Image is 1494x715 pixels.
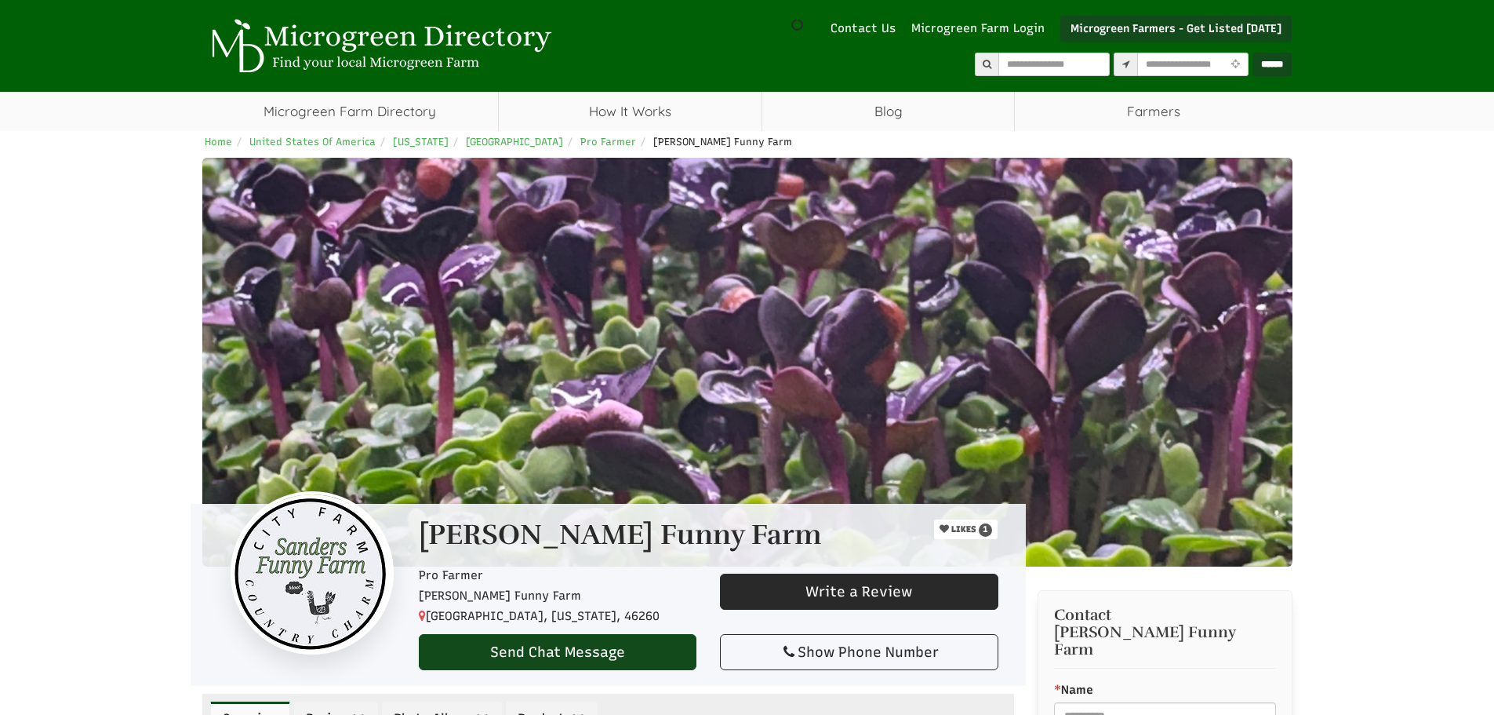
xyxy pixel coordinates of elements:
img: Microgreen Directory [202,19,555,74]
a: Microgreen Farmers - Get Listed [DATE] [1060,16,1292,42]
span: 1 [979,523,992,537]
a: Blog [762,92,1014,131]
h3: Contact [1054,607,1276,658]
img: Sanders Funny Farm Cover photo [202,158,1292,567]
button: LIKES 1 [934,520,998,539]
a: Home [205,136,232,148]
span: [PERSON_NAME] Funny Farm [653,136,792,148]
a: Contact Us [823,20,903,37]
div: Show Phone Number [733,643,984,662]
a: How It Works [499,92,762,131]
span: Pro Farmer [419,568,483,582]
span: [GEOGRAPHIC_DATA], [US_STATE], 46260 [419,609,660,623]
a: Microgreen Farm Login [911,20,1052,37]
a: United States Of America [249,136,376,148]
span: [PERSON_NAME] Funny Farm [419,589,581,603]
span: [PERSON_NAME] Funny Farm [1054,624,1276,658]
img: Contact Sanders Funny Farm [231,491,394,655]
a: Send Chat Message [419,634,696,670]
i: Use Current Location [1227,60,1244,70]
span: LIKES [949,524,976,534]
a: [GEOGRAPHIC_DATA] [466,136,563,148]
label: Name [1054,682,1276,699]
h1: [PERSON_NAME] Funny Farm [419,520,821,551]
a: Microgreen Farm Directory [202,92,498,131]
a: [US_STATE] [393,136,449,148]
a: Write a Review [720,574,998,610]
span: Farmers [1015,92,1292,131]
a: Pro Farmer [580,136,636,148]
